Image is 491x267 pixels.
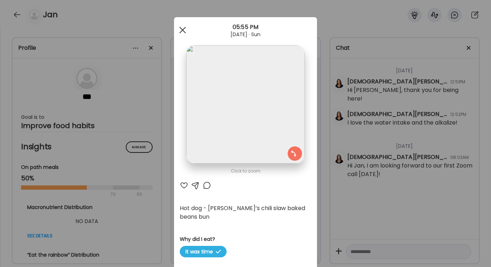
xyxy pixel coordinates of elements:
h3: Why did I eat? [180,236,311,243]
div: [DATE] · Sun [174,31,317,37]
div: Click to zoom [180,167,311,175]
div: Hot dog - [PERSON_NAME]’s chili slaw baked beans bun [180,204,311,221]
div: 05:55 PM [174,23,317,31]
img: images%2FgxsDnAh2j9WNQYhcT5jOtutxUNC2%2F6P0Jc89UOCSZJiNpmuWZ%2FAcfYt9Cu51U3aBrsDvw8_1080 [186,45,304,164]
span: It was time [180,246,227,257]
